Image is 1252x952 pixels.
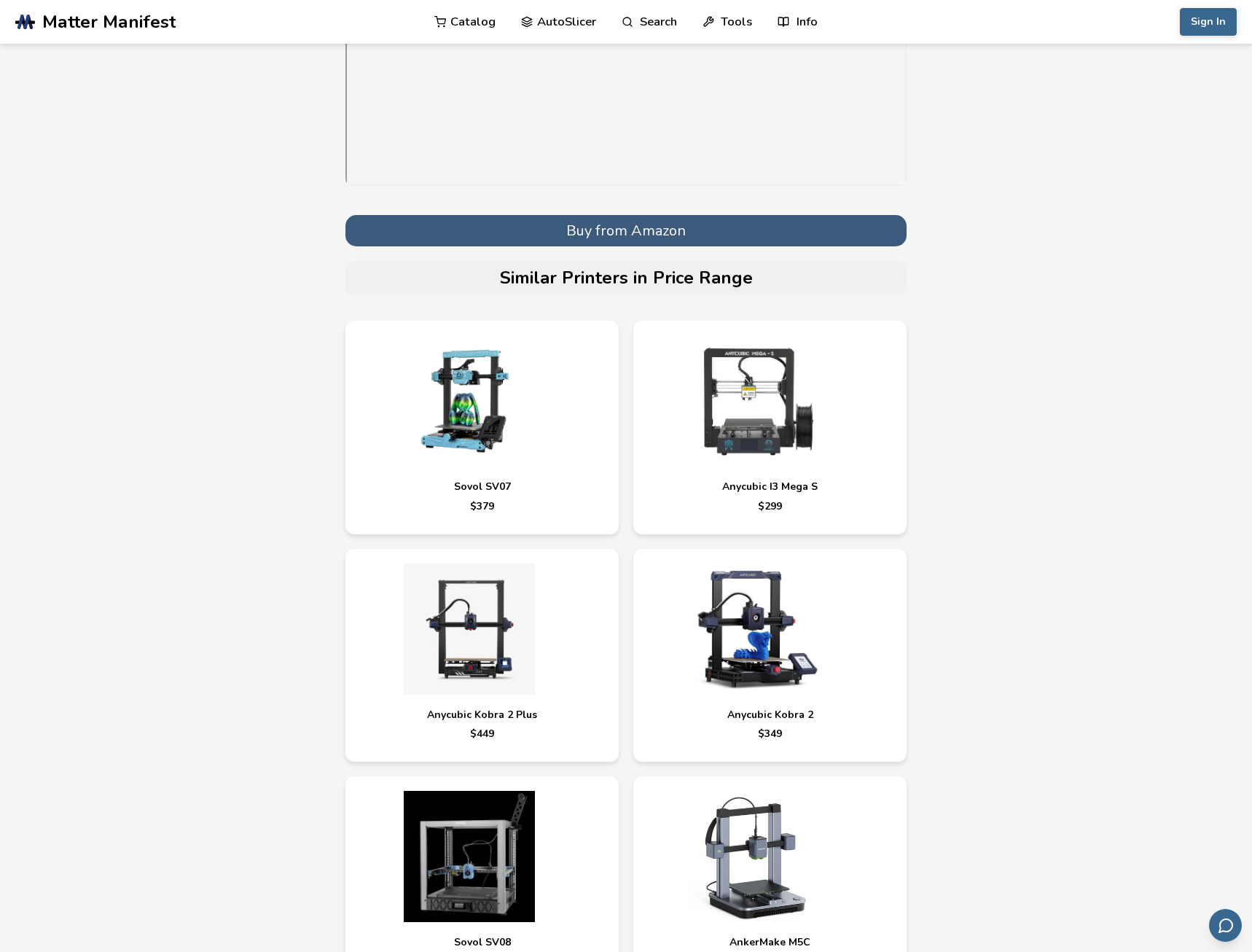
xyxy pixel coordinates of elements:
p: $ 379 [360,501,604,512]
img: Sovol SV07 [360,335,579,467]
img: Anycubic Kobra 2 [648,563,866,695]
img: AnkerMake M5C [648,791,866,922]
a: Anycubic Kobra 2$349 [633,549,907,762]
img: Anycubic I3 Mega S [648,335,866,467]
h4: Anycubic I3 Mega S [648,481,892,493]
p: $ 299 [648,501,892,512]
h4: Anycubic Kobra 2 [648,709,892,721]
button: Buy from Amazon [345,215,907,246]
h4: Anycubic Kobra 2 Plus [360,709,604,721]
a: Anycubic I3 Mega S$299 [633,321,907,534]
p: $ 449 [360,728,604,740]
h4: Sovol SV07 [360,481,604,493]
span: Matter Manifest [42,12,176,32]
img: Anycubic Kobra 2 Plus [360,563,579,695]
h2: Similar Printers in Price Range [353,268,899,289]
h4: Sovol SV08 [360,937,604,948]
img: Sovol SV08 [360,791,579,922]
button: Sign In [1180,8,1237,36]
a: Anycubic Kobra 2 Plus$449 [345,549,619,762]
h4: AnkerMake M5C [648,937,892,948]
button: Send feedback via email [1209,909,1242,942]
a: Sovol SV07$379 [345,321,619,534]
p: $ 349 [648,728,892,740]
